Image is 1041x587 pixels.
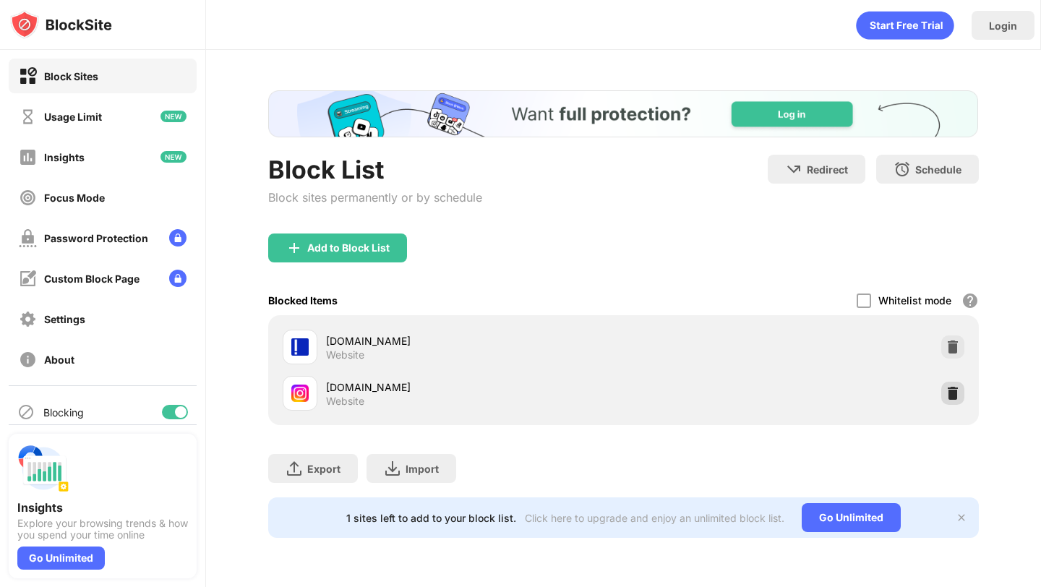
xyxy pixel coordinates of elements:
div: Schedule [915,163,961,176]
div: Import [406,463,439,475]
div: Insights [17,500,188,515]
div: Whitelist mode [878,294,951,307]
div: Block Sites [44,70,98,82]
div: Export [307,463,340,475]
img: favicons [291,338,309,356]
img: about-off.svg [19,351,37,369]
img: lock-menu.svg [169,229,187,247]
img: logo-blocksite.svg [10,10,112,39]
div: Click here to upgrade and enjoy an unlimited block list. [525,512,784,524]
div: Go Unlimited [17,547,105,570]
div: Website [326,348,364,361]
img: block-on.svg [19,67,37,85]
iframe: Banner [268,90,978,137]
div: Insights [44,151,85,163]
div: [DOMAIN_NAME] [326,380,623,395]
div: [DOMAIN_NAME] [326,333,623,348]
img: new-icon.svg [160,111,187,122]
img: new-icon.svg [160,151,187,163]
div: Login [989,20,1017,32]
img: blocking-icon.svg [17,403,35,421]
div: Usage Limit [44,111,102,123]
img: push-insights.svg [17,442,69,494]
div: Add to Block List [307,242,390,254]
div: Go Unlimited [802,503,901,532]
div: Explore your browsing trends & how you spend your time online [17,518,188,541]
div: Block sites permanently or by schedule [268,190,482,205]
div: Focus Mode [44,192,105,204]
img: focus-off.svg [19,189,37,207]
div: Blocked Items [268,294,338,307]
img: insights-off.svg [19,148,37,166]
img: settings-off.svg [19,310,37,328]
div: Settings [44,313,85,325]
div: animation [856,11,954,40]
div: Blocking [43,406,84,419]
img: favicons [291,385,309,402]
div: Block List [268,155,482,184]
img: customize-block-page-off.svg [19,270,37,288]
div: Password Protection [44,232,148,244]
div: Custom Block Page [44,273,140,285]
img: lock-menu.svg [169,270,187,287]
div: About [44,354,74,366]
div: Redirect [807,163,848,176]
img: password-protection-off.svg [19,229,37,247]
div: Website [326,395,364,408]
div: 1 sites left to add to your block list. [346,512,516,524]
img: x-button.svg [956,512,967,523]
img: time-usage-off.svg [19,108,37,126]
